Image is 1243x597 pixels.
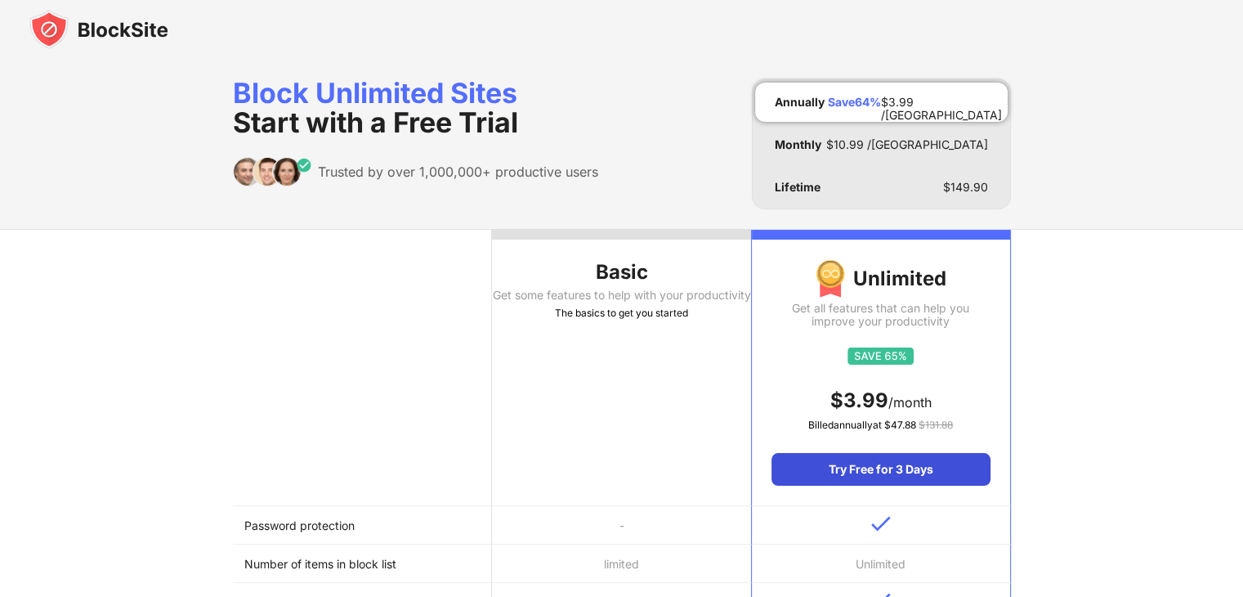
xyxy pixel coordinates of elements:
img: img-premium-medal [816,259,845,298]
img: save65.svg [847,348,914,365]
td: Password protection [233,506,492,545]
div: Block Unlimited Sites [233,79,598,137]
div: $ 3.99 /[GEOGRAPHIC_DATA] [881,96,1002,109]
div: Get all features that can help you improve your productivity [771,302,990,328]
td: - [492,506,751,545]
div: $ 10.99 /[GEOGRAPHIC_DATA] [826,138,988,151]
span: Start with a Free Trial [233,105,518,139]
div: Lifetime [775,181,820,194]
div: Trusted by over 1,000,000+ productive users [318,164,598,180]
div: Try Free for 3 Days [771,453,990,486]
div: $ 149.90 [943,181,988,194]
img: trusted-by.svg [233,157,312,186]
td: Number of items in block list [233,545,492,583]
div: The basics to get you started [492,305,751,321]
div: Monthly [775,138,821,151]
td: Unlimited [751,545,1010,583]
td: limited [492,545,751,583]
img: v-blue.svg [871,516,891,532]
span: $ 131.88 [919,419,953,431]
div: Annually [775,96,825,109]
div: Basic [492,259,751,285]
div: Save 64 % [828,96,881,109]
img: blocksite-icon-black.svg [29,10,168,49]
div: Get some features to help with your productivity [492,289,751,302]
span: $ 3.99 [830,388,888,412]
div: Unlimited [771,259,990,298]
div: Billed annually at $ 47.88 [771,417,990,433]
div: /month [771,388,990,414]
